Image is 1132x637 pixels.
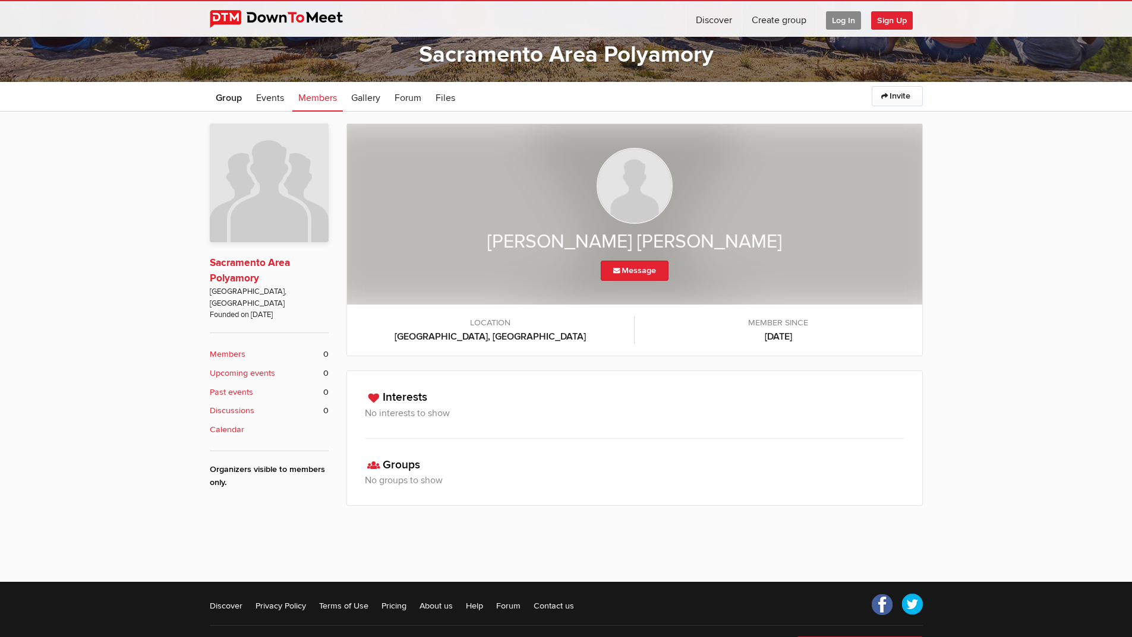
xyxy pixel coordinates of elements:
[210,348,245,361] b: Members
[323,348,329,361] span: 0
[210,367,275,380] b: Upcoming events
[365,389,904,406] h3: Interests
[323,386,329,399] span: 0
[210,309,329,321] span: Founded on [DATE]
[210,386,253,399] b: Past events
[323,367,329,380] span: 0
[319,600,368,611] a: Terms of Use
[298,92,337,104] span: Members
[871,11,913,30] span: Sign Up
[345,82,386,112] a: Gallery
[323,404,329,417] span: 0
[872,86,923,106] a: Invite
[359,316,623,329] span: LOCATION
[210,386,329,399] a: Past events 0
[292,82,343,112] a: Members
[436,92,455,104] span: Files
[216,92,242,104] span: Group
[210,10,361,28] img: DownToMeet
[210,600,242,611] a: Discover
[351,92,380,104] span: Gallery
[365,473,904,487] h3: No groups to show
[210,404,254,417] b: Discussions
[534,600,574,611] a: Contact us
[686,1,742,37] a: Discover
[647,316,910,329] span: Member since
[210,82,248,112] a: Group
[250,82,290,112] a: Events
[210,367,329,380] a: Upcoming events 0
[419,41,714,68] a: Sacramento Area Polyamory
[210,256,290,284] a: Sacramento Area Polyamory
[371,230,898,255] h2: [PERSON_NAME] [PERSON_NAME]
[210,404,329,417] a: Discussions 0
[256,92,284,104] span: Events
[826,11,861,30] span: Log In
[430,82,461,112] a: Files
[466,600,483,611] a: Help
[742,1,816,37] a: Create group
[601,261,669,281] a: Message
[816,1,871,37] a: Log In
[365,457,904,474] h3: Groups
[210,423,329,436] a: Calendar
[420,600,453,611] a: About us
[872,594,893,615] a: Facebook
[381,600,406,611] a: Pricing
[359,329,623,344] b: [GEOGRAPHIC_DATA], [GEOGRAPHIC_DATA]
[210,348,329,361] a: Members 0
[210,286,329,309] span: [GEOGRAPHIC_DATA], [GEOGRAPHIC_DATA]
[210,123,329,242] img: Sacramento Area Polyamory
[395,92,421,104] span: Forum
[871,1,922,37] a: Sign Up
[365,406,904,420] h3: No interests to show
[901,594,923,615] a: Twitter
[256,600,306,611] a: Privacy Policy
[389,82,427,112] a: Forum
[210,423,244,436] b: Calendar
[597,148,673,224] img: Sarah Elizabeth Tygert
[210,463,329,489] div: Organizers visible to members only.
[647,329,910,344] b: [DATE]
[496,600,521,611] a: Forum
